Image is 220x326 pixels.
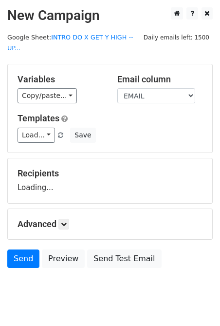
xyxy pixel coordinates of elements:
a: Send [7,249,39,268]
button: Save [70,128,95,143]
span: Daily emails left: 1500 [140,32,213,43]
a: Templates [18,113,59,123]
h5: Recipients [18,168,202,179]
a: Load... [18,128,55,143]
h5: Variables [18,74,103,85]
h5: Email column [117,74,202,85]
a: Send Test Email [87,249,161,268]
small: Google Sheet: [7,34,133,52]
a: Preview [42,249,85,268]
a: Daily emails left: 1500 [140,34,213,41]
div: Loading... [18,168,202,193]
h5: Advanced [18,219,202,230]
h2: New Campaign [7,7,213,24]
a: Copy/paste... [18,88,77,103]
a: INTRO DO X GET Y HIGH -- UP... [7,34,133,52]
